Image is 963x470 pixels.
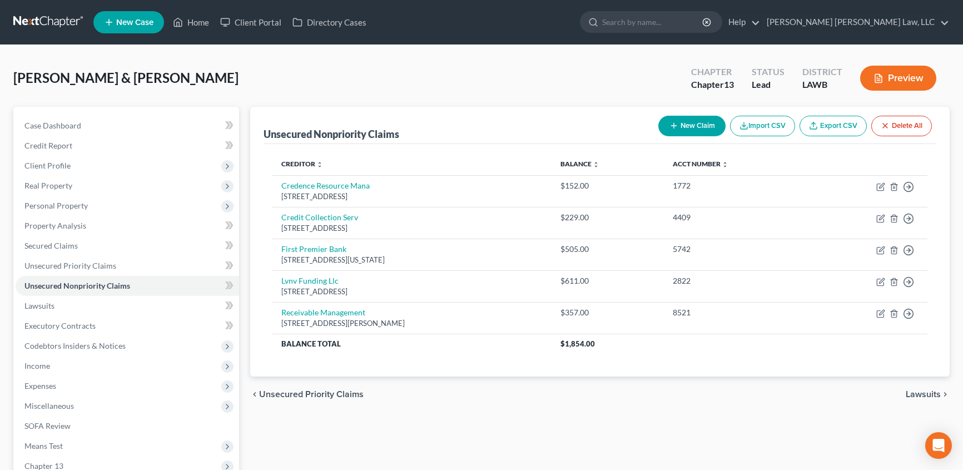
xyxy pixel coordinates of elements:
div: Open Intercom Messenger [925,432,952,459]
th: Balance Total [272,334,552,354]
div: Unsecured Nonpriority Claims [264,127,399,141]
span: Personal Property [24,201,88,210]
a: Executory Contracts [16,316,239,336]
a: Secured Claims [16,236,239,256]
a: Lawsuits [16,296,239,316]
div: 4409 [673,212,800,223]
i: chevron_left [250,390,259,399]
a: Credit Report [16,136,239,156]
div: 5742 [673,244,800,255]
div: Status [752,66,785,78]
span: Unsecured Nonpriority Claims [24,281,130,290]
a: Unsecured Nonpriority Claims [16,276,239,296]
a: Credence Resource Mana [281,181,370,190]
div: 8521 [673,307,800,318]
a: Home [167,12,215,32]
button: New Claim [658,116,726,136]
a: Lvnv Funding Llc [281,276,339,285]
a: Credit Collection Serv [281,212,358,222]
a: Case Dashboard [16,116,239,136]
div: Chapter [691,66,734,78]
a: Property Analysis [16,216,239,236]
div: LAWB [802,78,842,91]
button: Preview [860,66,936,91]
span: Executory Contracts [24,321,96,330]
button: Import CSV [730,116,795,136]
a: Creditor unfold_more [281,160,323,168]
a: Unsecured Priority Claims [16,256,239,276]
div: [STREET_ADDRESS] [281,191,543,202]
span: New Case [116,18,153,27]
div: 2822 [673,275,800,286]
button: Lawsuits chevron_right [906,390,950,399]
div: [STREET_ADDRESS][PERSON_NAME] [281,318,543,329]
span: Unsecured Priority Claims [24,261,116,270]
a: Receivable Management [281,308,365,317]
div: $505.00 [560,244,655,255]
span: Income [24,361,50,370]
div: [STREET_ADDRESS] [281,286,543,297]
a: First Premier Bank [281,244,346,254]
button: chevron_left Unsecured Priority Claims [250,390,364,399]
span: Case Dashboard [24,121,81,130]
span: Unsecured Priority Claims [259,390,364,399]
div: $357.00 [560,307,655,318]
span: Miscellaneous [24,401,74,410]
a: Client Portal [215,12,287,32]
span: Client Profile [24,161,71,170]
span: [PERSON_NAME] & [PERSON_NAME] [13,70,239,86]
i: unfold_more [722,161,728,168]
span: Expenses [24,381,56,390]
a: [PERSON_NAME] [PERSON_NAME] Law, LLC [761,12,949,32]
div: $152.00 [560,180,655,191]
a: Balance unfold_more [560,160,599,168]
span: Lawsuits [906,390,941,399]
span: Means Test [24,441,63,451]
div: $611.00 [560,275,655,286]
a: Help [723,12,760,32]
input: Search by name... [602,12,704,32]
div: District [802,66,842,78]
a: Export CSV [800,116,867,136]
a: Acct Number unfold_more [673,160,728,168]
i: chevron_right [941,390,950,399]
span: 13 [724,79,734,90]
span: Lawsuits [24,301,54,310]
div: [STREET_ADDRESS][US_STATE] [281,255,543,265]
span: Secured Claims [24,241,78,250]
a: Directory Cases [287,12,372,32]
i: unfold_more [593,161,599,168]
div: Chapter [691,78,734,91]
span: Property Analysis [24,221,86,230]
span: Real Property [24,181,72,190]
div: 1772 [673,180,800,191]
a: SOFA Review [16,416,239,436]
div: [STREET_ADDRESS] [281,223,543,234]
span: $1,854.00 [560,339,595,348]
span: Credit Report [24,141,72,150]
i: unfold_more [316,161,323,168]
span: Codebtors Insiders & Notices [24,341,126,350]
span: SOFA Review [24,421,71,431]
div: $229.00 [560,212,655,223]
button: Delete All [871,116,932,136]
div: Lead [752,78,785,91]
